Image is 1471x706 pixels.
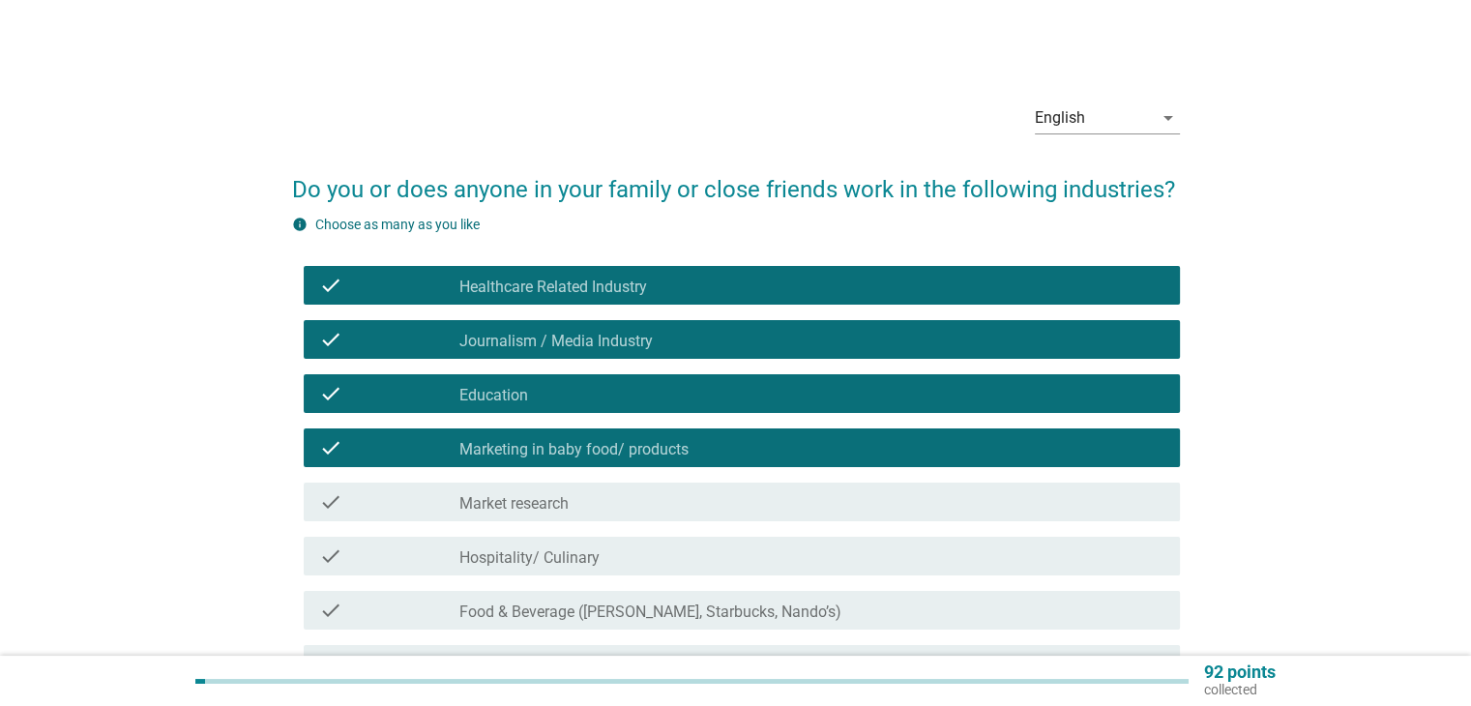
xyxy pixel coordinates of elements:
[292,153,1180,207] h2: Do you or does anyone in your family or close friends work in the following industries?
[1157,106,1180,130] i: arrow_drop_down
[459,278,647,297] label: Healthcare Related Industry
[319,544,342,568] i: check
[319,328,342,351] i: check
[459,386,528,405] label: Education
[319,653,342,676] i: check
[319,274,342,297] i: check
[459,440,689,459] label: Marketing in baby food/ products
[1035,109,1085,127] div: English
[319,436,342,459] i: check
[1204,663,1276,681] p: 92 points
[292,217,308,232] i: info
[1204,681,1276,698] p: collected
[319,599,342,622] i: check
[459,332,653,351] label: Journalism / Media Industry
[319,382,342,405] i: check
[315,217,480,232] label: Choose as many as you like
[319,490,342,514] i: check
[459,548,600,568] label: Hospitality/ Culinary
[459,494,569,514] label: Market research
[459,603,841,622] label: Food & Beverage ([PERSON_NAME], Starbucks, Nando’s)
